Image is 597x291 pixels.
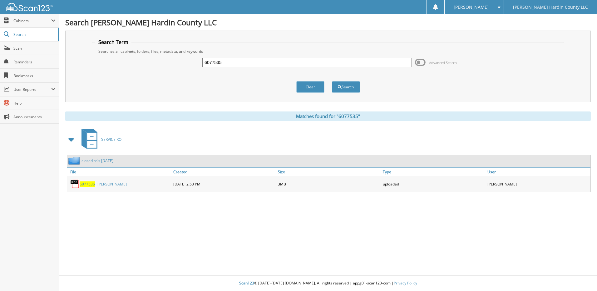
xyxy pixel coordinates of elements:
[381,178,486,190] div: uploaded
[80,181,127,187] a: 6077535_ [PERSON_NAME]
[486,178,590,190] div: [PERSON_NAME]
[67,168,172,176] a: File
[276,178,381,190] div: 3MB
[13,18,51,23] span: Cabinets
[68,157,81,165] img: folder2.png
[95,49,561,54] div: Searches all cabinets, folders, files, metadata, and keywords
[95,39,131,46] legend: Search Term
[65,17,591,27] h1: Search [PERSON_NAME] Hardin County LLC
[65,111,591,121] div: Matches found for "6077535"
[13,101,56,106] span: Help
[513,5,588,9] span: [PERSON_NAME] Hardin County LLC
[172,168,276,176] a: Created
[394,280,417,286] a: Privacy Policy
[101,137,121,142] span: SERVICE RO
[486,168,590,176] a: User
[13,87,51,92] span: User Reports
[381,168,486,176] a: Type
[454,5,489,9] span: [PERSON_NAME]
[429,60,457,65] span: Advanced Search
[13,73,56,78] span: Bookmarks
[80,181,95,187] span: 6077535
[276,168,381,176] a: Size
[172,178,276,190] div: [DATE] 2:53 PM
[566,261,597,291] iframe: Chat Widget
[70,179,80,189] img: PDF.png
[6,3,53,11] img: scan123-logo-white.svg
[78,127,121,152] a: SERVICE RO
[59,276,597,291] div: © [DATE]-[DATE] [DOMAIN_NAME]. All rights reserved | appg01-scan123-com |
[332,81,360,93] button: Search
[13,46,56,51] span: Scan
[13,32,55,37] span: Search
[13,59,56,65] span: Reminders
[81,158,113,163] a: closed ro's [DATE]
[239,280,254,286] span: Scan123
[296,81,324,93] button: Clear
[13,114,56,120] span: Announcements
